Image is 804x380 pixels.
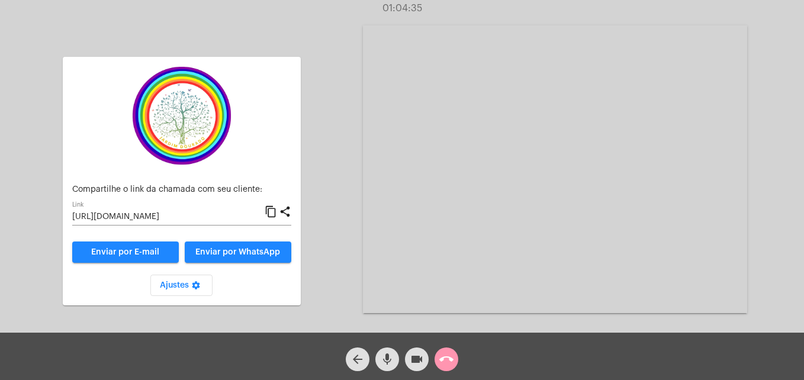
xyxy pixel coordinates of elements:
button: Enviar por WhatsApp [185,241,291,263]
mat-icon: mic [380,352,394,366]
span: 01:04:35 [382,4,422,13]
a: Enviar por E-mail [72,241,179,263]
mat-icon: share [279,205,291,219]
mat-icon: settings [189,281,203,295]
mat-icon: arrow_back [350,352,365,366]
button: Ajustes [150,275,213,296]
span: Ajustes [160,281,203,289]
mat-icon: videocam [410,352,424,366]
mat-icon: call_end [439,352,454,366]
p: Compartilhe o link da chamada com seu cliente: [72,185,291,194]
mat-icon: content_copy [265,205,277,219]
span: Enviar por E-mail [91,248,159,256]
img: c337f8d0-2252-6d55-8527-ab50248c0d14.png [123,66,241,165]
span: Enviar por WhatsApp [195,248,280,256]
